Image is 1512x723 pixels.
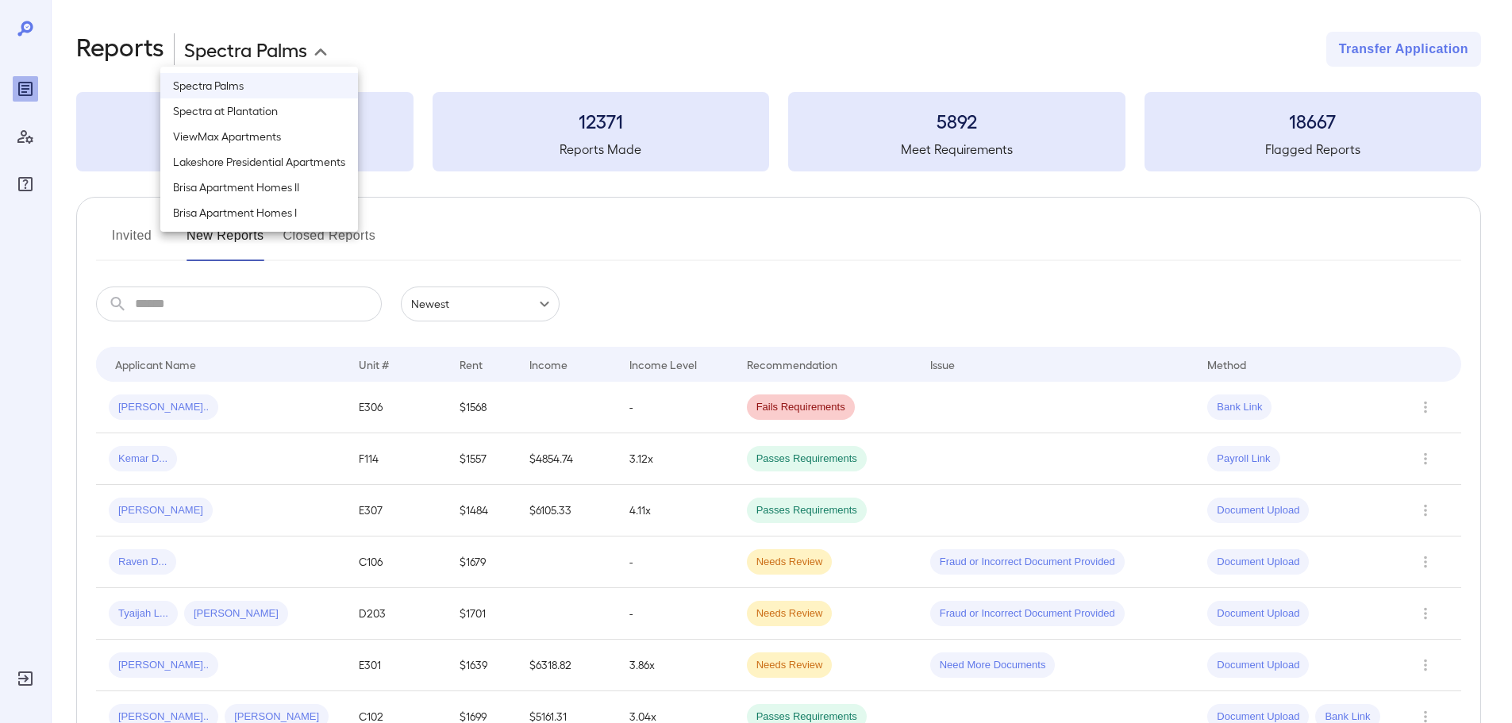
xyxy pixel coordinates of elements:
[160,200,358,225] li: Brisa Apartment Homes I
[160,149,358,175] li: Lakeshore Presidential Apartments
[160,73,358,98] li: Spectra Palms
[160,175,358,200] li: Brisa Apartment Homes II
[160,124,358,149] li: ViewMax Apartments
[160,98,358,124] li: Spectra at Plantation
